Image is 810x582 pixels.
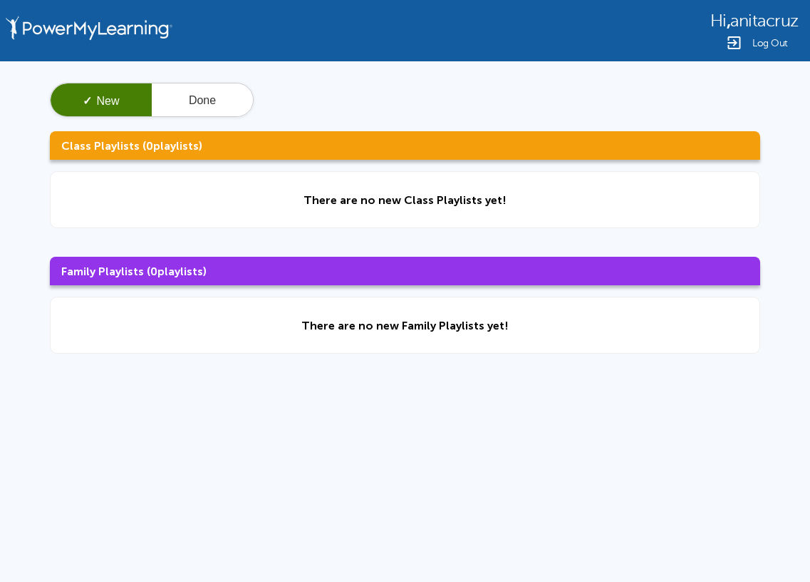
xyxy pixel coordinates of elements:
[752,38,788,48] span: Log Out
[150,265,157,278] span: 0
[710,11,727,31] span: Hi
[725,34,742,51] img: Logout Icon
[303,193,507,207] div: There are no new Class Playlists yet!
[50,257,760,285] h3: Family Playlists ( playlists)
[152,83,253,118] button: Done
[51,83,152,118] button: ✓New
[146,139,153,153] span: 0
[730,11,799,31] span: anitacruz
[50,131,760,160] h3: Class Playlists ( playlists)
[83,95,92,107] span: ✓
[301,319,509,332] div: There are no new Family Playlists yet!
[710,10,799,31] div: ,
